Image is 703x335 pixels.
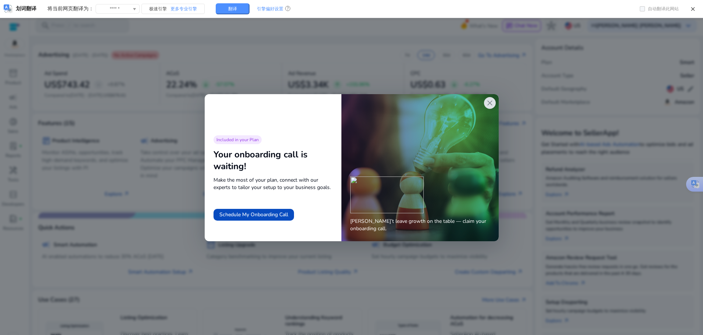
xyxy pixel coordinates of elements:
[214,209,294,221] button: Schedule My Onboarding Call
[214,149,333,172] div: Your onboarding call is waiting!
[219,211,288,218] span: Schedule My Onboarding Call
[485,99,494,107] span: close
[214,177,333,191] span: Make the most of your plan, connect with our experts to tailor your setup to your business goals.
[350,218,489,232] span: [PERSON_NAME]’t leave growth on the table — claim your onboarding call.
[216,137,259,143] span: Included in your Plan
